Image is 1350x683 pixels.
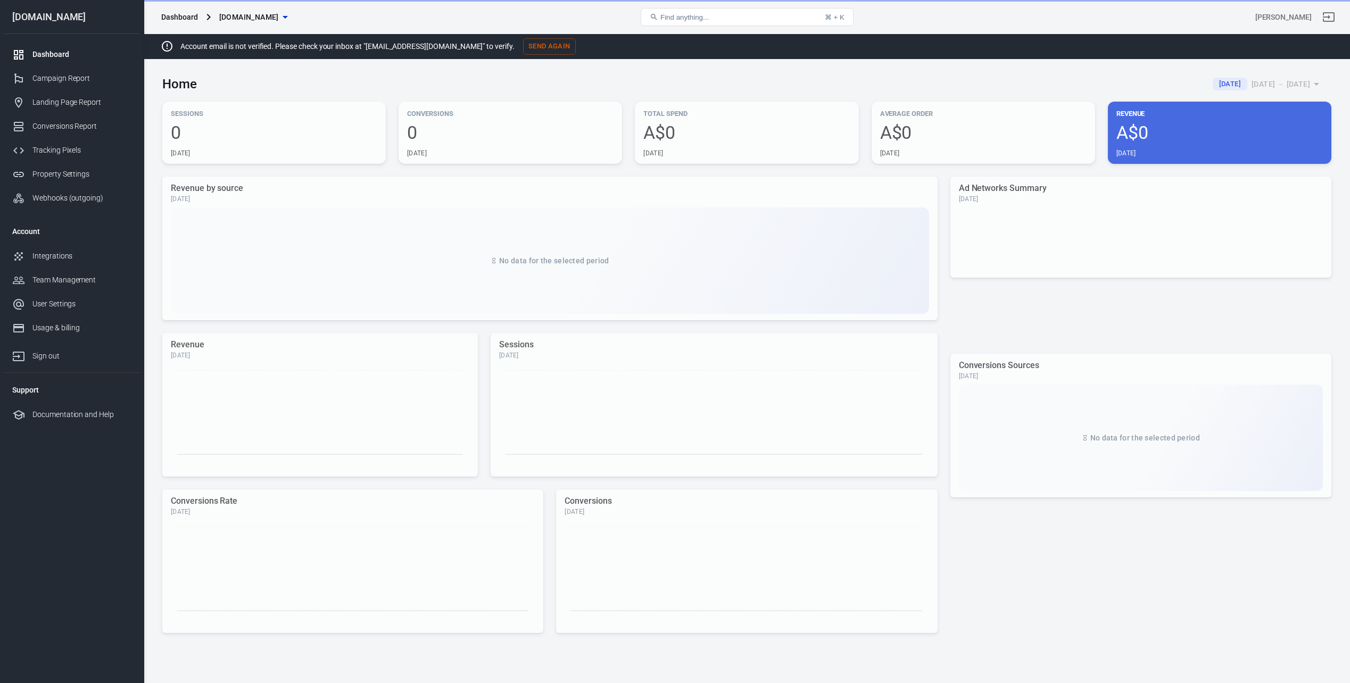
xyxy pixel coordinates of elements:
[660,13,709,21] span: Find anything...
[4,66,140,90] a: Campaign Report
[1255,12,1312,23] div: Account id: 4Eae67Et
[32,251,131,262] div: Integrations
[4,138,140,162] a: Tracking Pixels
[825,13,844,21] div: ⌘ + K
[4,219,140,244] li: Account
[32,322,131,334] div: Usage & billing
[4,12,140,22] div: [DOMAIN_NAME]
[32,49,131,60] div: Dashboard
[1316,4,1341,30] a: Sign out
[32,351,131,362] div: Sign out
[161,12,198,22] div: Dashboard
[32,274,131,286] div: Team Management
[4,316,140,340] a: Usage & billing
[32,97,131,108] div: Landing Page Report
[32,193,131,204] div: Webhooks (outgoing)
[219,11,279,24] span: chrisgmorrison.com
[32,298,131,310] div: User Settings
[4,244,140,268] a: Integrations
[523,38,576,55] button: Send Again
[32,145,131,156] div: Tracking Pixels
[641,8,854,26] button: Find anything...⌘ + K
[4,43,140,66] a: Dashboard
[4,90,140,114] a: Landing Page Report
[4,292,140,316] a: User Settings
[32,73,131,84] div: Campaign Report
[4,340,140,368] a: Sign out
[4,186,140,210] a: Webhooks (outgoing)
[32,121,131,132] div: Conversions Report
[4,377,140,403] li: Support
[180,41,515,52] p: Account email is not verified. Please check your inbox at "[EMAIL_ADDRESS][DOMAIN_NAME]" to verify.
[32,409,131,420] div: Documentation and Help
[4,268,140,292] a: Team Management
[4,162,140,186] a: Property Settings
[4,114,140,138] a: Conversions Report
[215,7,292,27] button: [DOMAIN_NAME]
[32,169,131,180] div: Property Settings
[162,77,197,91] h3: Home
